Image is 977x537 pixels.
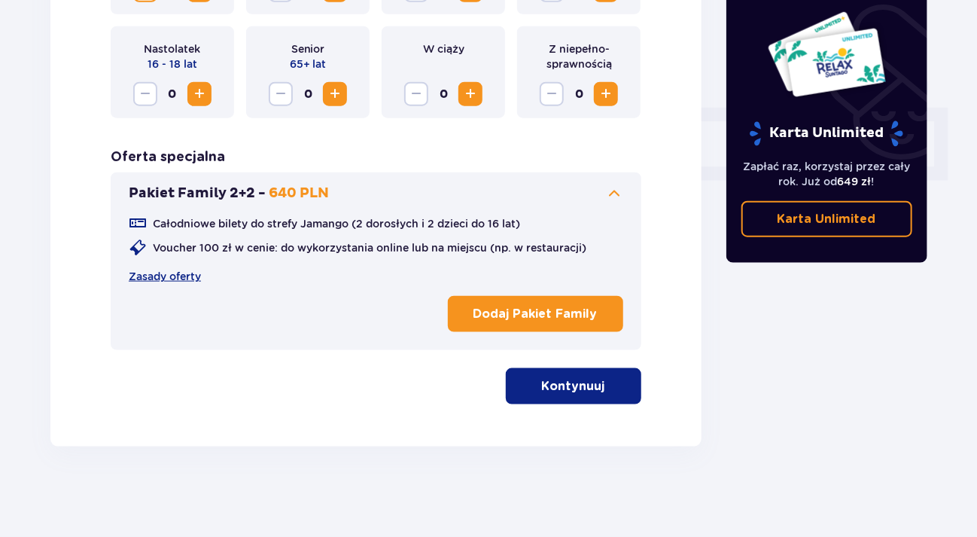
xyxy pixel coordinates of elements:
[741,201,913,237] a: Karta Unlimited
[129,185,623,203] button: Pakiet Family 2+2 -640 PLN
[748,121,905,147] p: Karta Unlimited
[291,41,325,56] p: Senior
[448,296,623,332] button: Dodaj Pakiet Family
[145,41,201,56] p: Nastolatek
[153,240,586,255] p: Voucher 100 zł w cenie: do wykorzystania online lub na miejscu (np. w restauracji)
[133,82,157,106] button: Decrease
[567,82,591,106] span: 0
[404,82,428,106] button: Decrease
[129,185,266,203] p: Pakiet Family 2+2 -
[542,378,605,395] p: Kontynuuj
[296,82,320,106] span: 0
[423,41,464,56] p: W ciąży
[741,159,913,189] p: Zapłać raz, korzystaj przez cały rok. Już od !
[506,368,641,404] button: Kontynuuj
[129,269,201,284] a: Zasady oferty
[323,82,347,106] button: Increase
[148,56,197,72] p: 16 - 18 lat
[269,185,329,203] p: 640 PLN
[778,211,876,227] p: Karta Unlimited
[431,82,455,106] span: 0
[838,175,872,188] span: 649 zł
[473,306,598,322] p: Dodaj Pakiet Family
[458,82,482,106] button: Increase
[187,82,212,106] button: Increase
[153,216,520,231] p: Całodniowe bilety do strefy Jamango (2 dorosłych i 2 dzieci do 16 lat)
[529,41,629,72] p: Z niepełno­sprawnością
[160,82,184,106] span: 0
[269,82,293,106] button: Decrease
[594,82,618,106] button: Increase
[540,82,564,106] button: Decrease
[111,148,225,166] p: Oferta specjalna
[290,56,327,72] p: 65+ lat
